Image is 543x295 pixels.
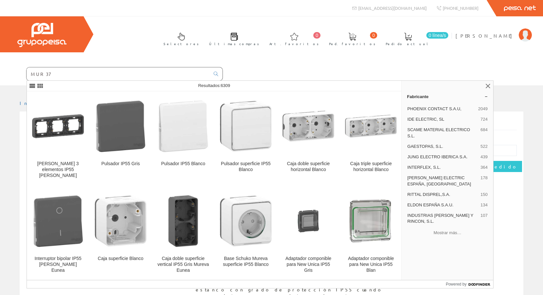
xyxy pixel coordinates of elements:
img: Base Schuko Mureva superficie IP55 Blanco [220,195,272,247]
span: Últimas compras [209,41,259,47]
img: Caja superficie Blanco [95,195,146,247]
div: Caja doble superficie horizontal Blanco [282,161,334,173]
a: [PERSON_NAME] [456,27,532,33]
span: Art. favoritos [269,41,319,47]
span: INTERFLEX, S.L. [407,165,478,170]
span: 178 [480,175,488,187]
span: 2049 [478,106,488,112]
span: RITTAL DISPREL,S.A. [407,192,478,198]
span: [PERSON_NAME] ELECTRIC ESPAÑA, [GEOGRAPHIC_DATA] [407,175,478,187]
span: 0 [370,32,377,39]
a: Interruptor bipolar IP55 Gris Mureva Eunea Interruptor bipolar IP55 [PERSON_NAME] Eunea [27,186,89,281]
span: [PERSON_NAME] [456,32,515,39]
span: 0 línea/s [426,32,448,39]
img: Pulsador IP55 Blanco [157,100,209,152]
span: 6309 [221,83,230,88]
a: Adaptador componible para New Unica IP55 Blan Adaptador componible para New Unica IP55 Blan [340,186,402,281]
span: Selectores [164,41,199,47]
a: Base Schuko Mureva superficie IP55 Blanco Base Schuko Mureva superficie IP55 Blanco [215,186,277,281]
a: Caja triple superficie horizontal Blanco Caja triple superficie horizontal Blanco [340,92,402,186]
a: Caja doble superficie horizontal Blanco Caja doble superficie horizontal Blanco [277,92,339,186]
a: Selectores [157,27,202,50]
span: 107 [480,213,488,224]
img: Caja doble superficie vertical IP55 Gris Mureva Eunea [157,195,209,247]
span: ELDON ESPAÑA S.A.U. [407,202,478,208]
div: Adaptador componible para New Unica IP55 Gris [282,256,334,273]
div: Caja superficie Blanco [95,256,146,262]
a: Marco 3 elementos IP55 Gris Mureva Eunea [PERSON_NAME] 3 elementos IP55 [PERSON_NAME] [27,92,89,186]
div: Adaptador componible para New Unica IP55 Blan [345,256,397,273]
a: Pulsador IP55 Gris Pulsador IP55 Gris [89,92,152,186]
a: Caja doble superficie vertical IP55 Gris Mureva Eunea Caja doble superficie vertical IP55 Gris Mu... [152,186,214,281]
div: Caja doble superficie vertical IP55 Gris Mureva Eunea [157,256,209,273]
img: Pulsador superficie IP55 Blanco [220,100,272,152]
div: Interruptor bipolar IP55 [PERSON_NAME] Eunea [32,256,84,273]
span: 684 [480,127,488,139]
span: 150 [480,192,488,198]
span: Powered by [446,281,466,287]
button: Mostrar más… [404,227,491,238]
span: Resultados: [198,83,230,88]
span: Pedido actual [386,41,430,47]
img: Caja doble superficie horizontal Blanco [282,100,334,152]
a: Pulsador superficie IP55 Blanco Pulsador superficie IP55 Blanco [215,92,277,186]
img: Adaptador componible para New Unica IP55 Blan [345,195,397,247]
span: PHOENIX CONTACT S.A.U, [407,106,475,112]
div: Caja triple superficie horizontal Blanco [345,161,397,173]
a: Caja superficie Blanco Caja superficie Blanco [89,186,152,281]
input: Buscar ... [27,67,210,80]
a: Inicio [20,100,48,106]
img: Adaptador componible para New Unica IP55 Gris [282,195,334,247]
span: 134 [480,202,488,208]
span: 364 [480,165,488,170]
span: 724 [480,116,488,122]
a: Powered by [446,280,493,288]
span: JUNG ELECTRO IBERICA S.A. [407,154,478,160]
span: Ped. favoritos [329,41,376,47]
span: INDUSTRIAS [PERSON_NAME] Y RINCON, S.L. [407,213,478,224]
img: Marco 3 elementos IP55 Gris Mureva Eunea [32,100,84,152]
div: Pulsador IP55 Blanco [157,161,209,167]
span: 439 [480,154,488,160]
span: 0 [313,32,320,39]
div: Pulsador IP55 Gris [95,161,146,167]
span: [EMAIL_ADDRESS][DOMAIN_NAME] [358,5,427,11]
div: [PERSON_NAME] 3 elementos IP55 [PERSON_NAME] [32,161,84,179]
span: [PHONE_NUMBER] [443,5,478,11]
div: Base Schuko Mureva superficie IP55 Blanco [220,256,272,268]
img: Pulsador IP55 Gris [95,100,146,152]
a: Fabricante [402,91,493,102]
img: Grupo Peisa [17,23,67,47]
span: GAESTOPAS, S.L. [407,144,478,149]
span: SCAME MATERIAL ELECTRICO S.L. [407,127,478,139]
div: Pulsador superficie IP55 Blanco [220,161,272,173]
a: Adaptador componible para New Unica IP55 Gris Adaptador componible para New Unica IP55 Gris [277,186,339,281]
img: Interruptor bipolar IP55 Gris Mureva Eunea [32,195,84,247]
a: Últimas compras [203,27,262,50]
a: Pulsador IP55 Blanco Pulsador IP55 Blanco [152,92,214,186]
span: IDE ELECTRIC, SL [407,116,478,122]
span: 522 [480,144,488,149]
img: Caja triple superficie horizontal Blanco [345,100,397,152]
